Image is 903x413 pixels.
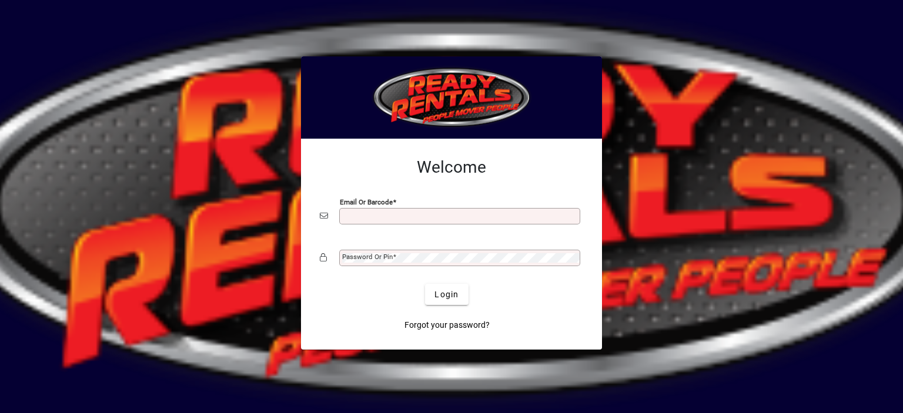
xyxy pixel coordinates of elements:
[320,157,583,177] h2: Welcome
[340,198,393,206] mat-label: Email or Barcode
[434,288,459,301] span: Login
[425,284,468,305] button: Login
[400,314,494,335] a: Forgot your password?
[342,253,393,261] mat-label: Password or Pin
[404,319,490,331] span: Forgot your password?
